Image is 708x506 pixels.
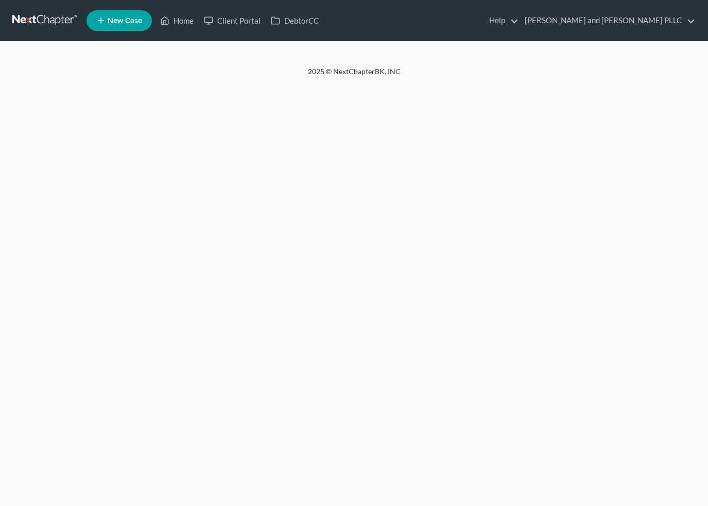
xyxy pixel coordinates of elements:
div: 2025 © NextChapterBK, INC [61,66,648,85]
a: [PERSON_NAME] and [PERSON_NAME] PLLC [520,11,695,30]
new-legal-case-button: New Case [87,10,152,31]
a: Help [484,11,519,30]
a: DebtorCC [266,11,324,30]
a: Client Portal [199,11,266,30]
a: Home [155,11,199,30]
